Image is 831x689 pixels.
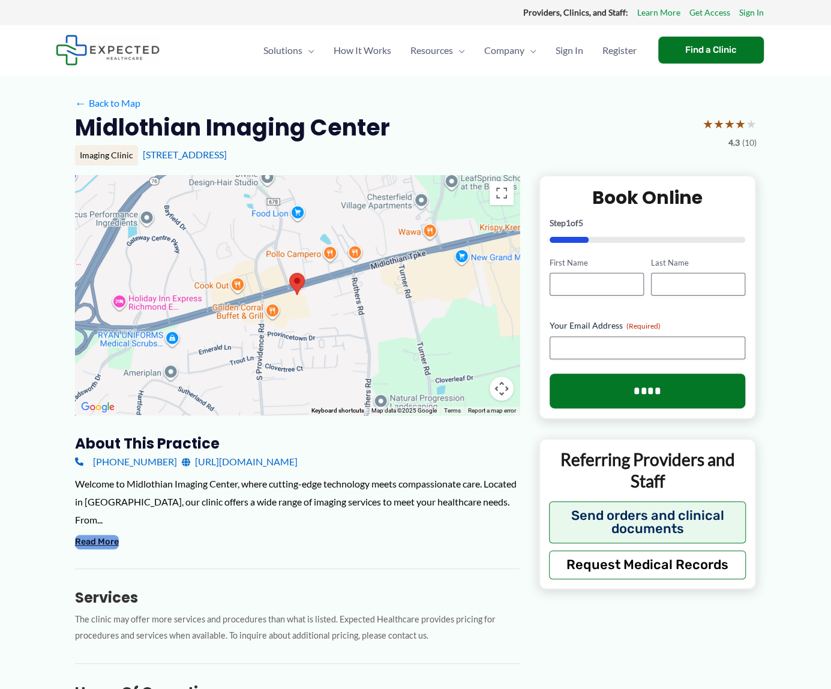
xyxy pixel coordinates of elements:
span: Menu Toggle [453,29,465,71]
label: First Name [550,257,644,269]
span: ★ [713,113,724,135]
span: ★ [746,113,757,135]
a: [URL][DOMAIN_NAME] [182,453,298,471]
span: ← [75,97,86,109]
button: Send orders and clinical documents [549,501,746,543]
p: Referring Providers and Staff [549,449,746,492]
h2: Book Online [550,186,746,209]
img: Expected Healthcare Logo - side, dark font, small [56,35,160,65]
button: Toggle fullscreen view [490,181,514,205]
span: ★ [703,113,713,135]
a: Terms (opens in new tab) [444,407,461,414]
span: 4.3 [728,135,740,151]
span: Company [484,29,524,71]
button: Map camera controls [490,377,514,401]
h3: About this practice [75,434,520,453]
span: (Required) [626,321,661,330]
a: Sign In [546,29,593,71]
p: Step of [550,219,746,227]
span: Map data ©2025 Google [371,407,437,414]
div: Welcome to Midlothian Imaging Center, where cutting-edge technology meets compassionate care. Loc... [75,475,520,528]
span: Register [602,29,637,71]
div: Imaging Clinic [75,145,138,166]
a: Find a Clinic [658,37,764,64]
a: Open this area in Google Maps (opens a new window) [78,399,118,415]
a: CompanyMenu Toggle [475,29,546,71]
img: Google [78,399,118,415]
label: Your Email Address [550,320,746,332]
span: How It Works [334,29,391,71]
a: [STREET_ADDRESS] [143,149,227,160]
a: Register [593,29,646,71]
span: Menu Toggle [524,29,536,71]
button: Keyboard shortcuts [311,407,364,415]
a: How It Works [324,29,401,71]
h3: Services [75,588,520,607]
a: ←Back to Map [75,94,140,112]
a: Report a map error [468,407,516,414]
span: Sign In [556,29,583,71]
nav: Primary Site Navigation [254,29,646,71]
span: (10) [742,135,757,151]
a: [PHONE_NUMBER] [75,453,177,471]
a: Learn More [637,5,680,20]
h2: Midlothian Imaging Center [75,113,390,142]
button: Read More [75,535,119,549]
p: The clinic may offer more services and procedures than what is listed. Expected Healthcare provid... [75,612,520,644]
a: SolutionsMenu Toggle [254,29,324,71]
strong: Providers, Clinics, and Staff: [523,7,628,17]
span: 5 [578,218,583,228]
span: Resources [410,29,453,71]
span: ★ [735,113,746,135]
span: 1 [566,218,571,228]
a: Get Access [689,5,730,20]
a: Sign In [739,5,764,20]
button: Request Medical Records [549,550,746,579]
span: Menu Toggle [302,29,314,71]
label: Last Name [651,257,745,269]
a: ResourcesMenu Toggle [401,29,475,71]
span: Solutions [263,29,302,71]
span: ★ [724,113,735,135]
